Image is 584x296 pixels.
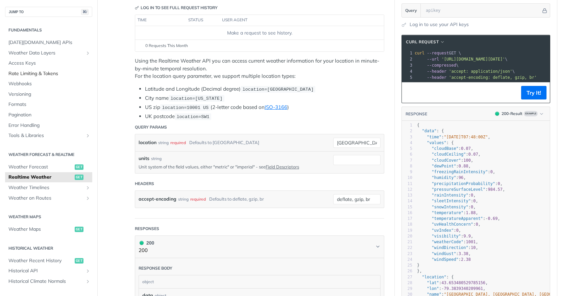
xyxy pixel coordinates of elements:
span: Rate Limiting & Tokens [8,70,91,77]
span: : , [417,175,466,180]
span: location=SW1 [176,114,209,119]
span: Weather Maps [8,226,73,233]
span: "values" [427,140,446,145]
li: UK postcode [145,113,384,120]
input: apikey [422,4,541,17]
span: 0 [497,181,500,186]
span: "[DATE]T07:48:00Z" [444,135,488,139]
span: 79.3839340209961 [444,286,483,291]
span: 0 Requests This Month [145,43,188,49]
span: { [417,123,419,128]
span: "cloudBase" [432,146,458,151]
span: : , [417,216,500,221]
div: 25 [402,263,412,268]
span: Historical API [8,268,83,274]
span: - [485,216,488,221]
a: Historical Climate NormalsShow subpages for Historical Climate Normals [5,276,92,287]
span: 1.88 [466,210,476,215]
span: 100 [463,158,471,163]
span: 984.57 [488,187,503,192]
span: "temperatureApparent" [432,216,483,221]
span: 3.38 [459,251,468,256]
p: Using the Realtime Weather API you can access current weather information for your location in mi... [135,57,384,80]
div: Make a request to see history. [138,29,381,37]
span: "humidity" [432,175,456,180]
span: get [75,175,83,180]
svg: Chevron [375,244,381,249]
div: 13 [402,192,412,198]
span: Weather Recent History [8,257,73,264]
span: 'accept-encoding: deflate, gzip, br' [449,75,537,80]
button: 200200-ResultExample [492,110,546,117]
h2: Fundamentals [5,27,92,33]
span: "uvHealthConcern" [432,222,473,227]
span: : , [417,234,473,238]
span: : , [417,158,473,163]
div: object [139,275,379,288]
span: "windDirection" [432,245,468,250]
span: - [441,286,444,291]
div: 8 [402,163,412,169]
li: Latitude and Longitude (Decimal degree) [145,85,384,93]
span: : , [417,187,505,192]
span: "uvIndex" [432,228,454,233]
h2: Weather Forecast & realtime [5,152,92,158]
span: Versioning [8,91,91,98]
span: } [417,263,419,268]
button: Show subpages for Tools & Libraries [85,133,91,138]
div: 3 [402,62,413,68]
span: \ [415,63,459,68]
p: Unit system of the field values, either "metric" or "imperial" - see [139,164,323,170]
span: "time" [427,135,441,139]
span: : , [417,135,490,139]
span: Error Handling [8,122,91,129]
span: "snowIntensity" [432,205,468,209]
label: units [139,155,149,162]
span: Query [405,7,417,14]
span: Pagination [8,112,91,118]
span: \ [415,69,515,74]
a: Error Handling [5,120,92,131]
div: 29 [402,286,412,292]
span: : , [417,181,503,186]
p: 200 [139,247,154,254]
h2: Historical Weather [5,245,92,251]
div: Response body [139,265,172,271]
div: 16 [402,210,412,216]
span: \ [415,57,508,62]
div: 5 [402,146,412,152]
span: 0 [473,199,476,203]
span: Formats [8,101,91,108]
span: Access Keys [8,60,91,67]
span: : , [417,146,473,151]
span: "temperature" [432,210,463,215]
button: Show subpages for Historical Climate Normals [85,279,91,284]
div: 28 [402,280,412,286]
span: "dewPoint" [432,164,456,168]
span: Weather Forecast [8,164,73,170]
div: 11 [402,181,412,187]
div: 14 [402,198,412,204]
span: Weather on Routes [8,195,83,202]
span: : , [417,251,471,256]
h2: Weather Maps [5,214,92,220]
span: 1001 [466,240,476,244]
div: Headers [135,181,154,187]
span: 96 [459,175,463,180]
span: get [75,164,83,170]
span: : , [417,199,478,203]
th: user agent [220,15,370,26]
span: curl [415,51,424,55]
div: 19 [402,228,412,233]
span: Tools & Libraries [8,132,83,139]
div: string [178,194,189,204]
div: Defaults to deflate, gzip, br [209,194,264,204]
label: location [139,138,156,147]
button: Try It! [521,86,546,99]
span: : { [417,129,444,133]
span: get [75,258,83,264]
div: 1 [402,122,412,128]
div: 10 [402,175,412,181]
div: Defaults to [GEOGRAPHIC_DATA] [189,138,259,147]
span: 200 [495,112,499,116]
